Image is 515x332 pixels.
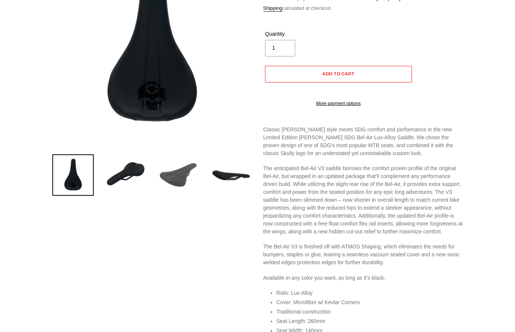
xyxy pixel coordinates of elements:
span: Traditional construction [276,309,331,315]
span: Add to cart [322,71,355,76]
span: Cover: Microfiber w/ Kevlar Corners [276,299,360,305]
button: Add to cart [265,66,412,82]
p: Classic [PERSON_NAME] style meets SDG comfort and performance in the new Limited Edition [PERSON_... [263,126,463,157]
span: Rails: Lux-Alloy [276,290,312,296]
div: calculated at checkout. [263,5,463,12]
img: Load image into Gallery viewer, Canfield SDG Bel-Air V3 Lux-Alloy Saddle (Limited Edition) [210,154,252,196]
img: Load image into Gallery viewer, Canfield SDG Bel-Air V3 Lux-Alloy Saddle (Limited Edition) [158,154,199,196]
img: Load image into Gallery viewer, Canfield SDG Bel-Air V3 Lux-Alloy Saddle (Limited Edition) [105,154,146,196]
span: Seat Length: 260mm [276,318,325,324]
label: Quantity [265,30,337,38]
p: Available in any color you want, as long as it's black. [263,274,463,282]
a: Shipping [263,5,282,12]
a: More payment options [265,100,412,107]
span: The anticipated Bel-Air V3 saddle borrows the comfort proven profile of the original Bel-Air, but... [263,165,463,235]
img: Load image into Gallery viewer, Canfield SDG Bel-Air V3 Lux-Alloy Saddle (Limited Edition) [52,154,94,196]
span: The Bel-Air V3 is finished off with ATMOS Shaping, which eliminates the needs for bumpers, staple... [263,244,459,265]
